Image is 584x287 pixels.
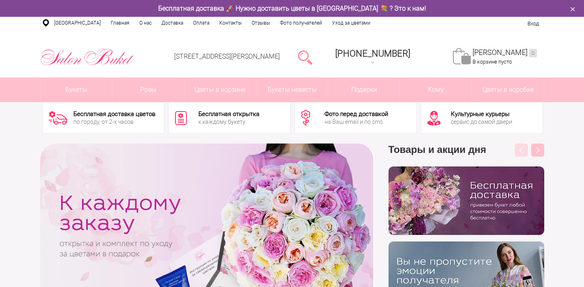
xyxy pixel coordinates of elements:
img: hpaj04joss48rwypv6hbykmvk1dj7zyr.png.webp [389,166,544,235]
a: Доставка [157,17,188,29]
div: на Ваш email и по sms [325,119,388,125]
h3: Товары и акции дня [389,143,544,166]
div: Бесплатная доставка цветов [73,111,155,117]
a: [PERSON_NAME] [473,48,537,57]
div: Фото перед доставкой [325,111,388,117]
a: Розы [112,77,184,102]
div: Культурные курьеры [451,111,512,117]
span: В корзине пусто [473,59,512,65]
a: [PHONE_NUMBER] [330,46,415,69]
ins: 0 [529,49,537,57]
img: Цветы Нижний Новгород [40,46,134,68]
a: [STREET_ADDRESS][PERSON_NAME] [174,52,280,60]
a: Оплата [188,17,214,29]
a: Букеты невесты [256,77,328,102]
div: Бесплатная доставка 🚀 Нужно доставить цветы в [GEOGRAPHIC_DATA] 💐 ? Это к нам! [34,4,550,13]
a: Главная [106,17,134,29]
a: Подарки [328,77,400,102]
a: Вход [527,20,539,27]
a: О нас [134,17,157,29]
a: Отзывы [247,17,275,29]
div: по городу, от 2-х часов [73,119,155,125]
div: к каждому букету [198,119,259,125]
div: сервис до самой двери [451,119,512,125]
span: Кому [400,77,472,102]
a: Контакты [214,17,247,29]
button: Next [531,143,544,157]
a: Уход за цветами [327,17,375,29]
a: Цветы в корзине [184,77,256,102]
a: [GEOGRAPHIC_DATA] [49,17,106,29]
span: [PHONE_NUMBER] [335,48,410,59]
a: Букеты [41,77,112,102]
div: Бесплатная открытка [198,111,259,117]
a: Цветы в коробке [472,77,544,102]
a: Фото получателей [275,17,327,29]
